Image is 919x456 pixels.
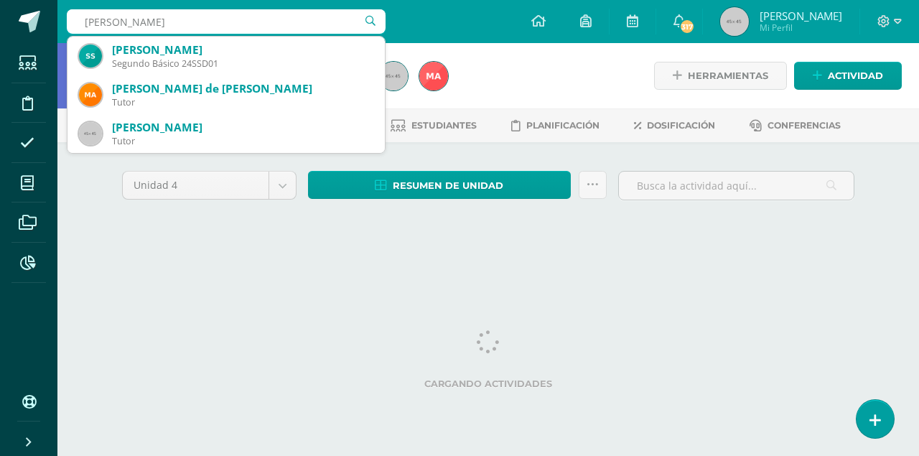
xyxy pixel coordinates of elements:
input: Busca la actividad aquí... [619,172,854,200]
a: Dosificación [634,114,715,137]
div: Segundo Básico 24SSD01 [112,57,373,70]
a: Resumen de unidad [308,171,571,199]
span: Unidad 4 [134,172,258,199]
div: Tutor [112,96,373,108]
div: Tutor [112,135,373,147]
span: Mi Perfil [760,22,842,34]
input: Busca un usuario... [67,9,386,34]
a: Herramientas [654,62,787,90]
span: Actividad [828,62,883,89]
img: 45x45 [79,122,102,145]
span: [PERSON_NAME] [760,9,842,23]
div: [PERSON_NAME] de [PERSON_NAME] [112,81,373,96]
span: Estudiantes [411,120,477,131]
div: [PERSON_NAME] [112,42,373,57]
a: Unidad 4 [123,172,296,199]
div: [PERSON_NAME] [112,120,373,135]
img: 1a20e8503570dc2d7d2319ecc31bbe8b.png [79,83,102,106]
label: Cargando actividades [122,378,854,389]
span: Conferencias [768,120,841,131]
span: Herramientas [688,62,768,89]
a: Planificación [511,114,600,137]
img: 45x45 [720,7,749,36]
img: 45x45 [379,62,408,90]
span: Dosificación [647,120,715,131]
img: ab7842c64b5d3d5adec8324e6ffb964e.png [79,45,102,68]
a: Conferencias [750,114,841,137]
a: Estudiantes [391,114,477,137]
img: 09f555c855daf529ee510278f1ca1ec7.png [419,62,448,90]
span: Resumen de unidad [393,172,503,199]
span: Planificación [526,120,600,131]
a: Actividad [794,62,902,90]
span: 317 [679,19,695,34]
